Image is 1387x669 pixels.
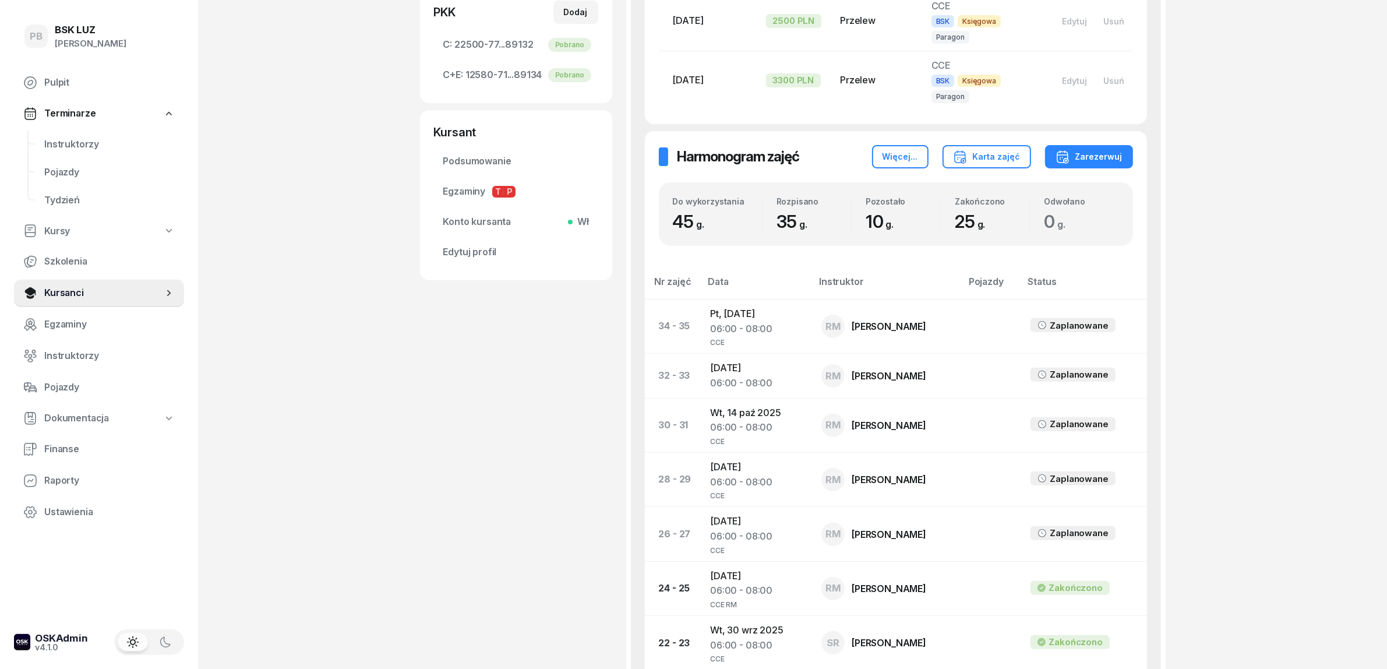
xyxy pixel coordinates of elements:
div: 06:00 - 08:00 [710,529,803,544]
small: g. [799,219,807,230]
span: Pojazdy [44,165,175,180]
div: Pozostało [866,196,940,206]
div: 06:00 - 08:00 [710,583,803,598]
a: Egzaminy [14,311,184,339]
div: 2500 PLN [766,14,822,28]
td: 24 - 25 [645,561,701,615]
span: Egzaminy [44,317,175,332]
div: [PERSON_NAME] [852,371,926,381]
div: CCE [710,653,803,663]
span: 35 [777,211,813,232]
div: Usuń [1104,76,1125,86]
div: CCE [710,544,803,554]
div: Zarezerwuj [1056,150,1123,164]
div: Edytuj [1063,76,1088,86]
span: RM [825,583,841,593]
div: Przelew [840,73,912,88]
div: PKK [434,4,456,20]
div: [PERSON_NAME] [852,638,926,647]
a: Pojazdy [14,374,184,402]
div: 06:00 - 08:00 [710,475,803,490]
span: C+E: [443,68,463,83]
button: Usuń [1096,12,1133,31]
td: 34 - 35 [645,300,701,354]
span: Konto kursanta [443,214,589,230]
span: 25 [955,211,991,232]
div: Do wykorzystania [673,196,762,206]
div: Kursant [434,124,598,140]
td: 28 - 29 [645,452,701,506]
span: RM [825,529,841,539]
button: Dodaj [553,1,598,24]
a: Konto kursantaWł [434,208,598,236]
span: RM [825,420,841,430]
span: [DATE] [673,15,704,26]
a: Tydzień [35,186,184,214]
div: [PERSON_NAME] [55,36,126,51]
span: CCE [931,59,951,71]
div: Zakończono [1049,635,1103,650]
span: Paragon [931,31,969,43]
button: Edytuj [1054,12,1096,31]
div: 06:00 - 08:00 [710,638,803,653]
span: PB [30,31,43,41]
span: [DATE] [673,74,704,86]
a: Instruktorzy [14,342,184,370]
span: Instruktorzy [44,348,175,364]
div: Zakończono [1049,580,1103,596]
div: Więcej... [883,150,918,164]
td: [DATE] [701,452,812,506]
span: Egzaminy [443,184,589,199]
a: Dokumentacja [14,405,184,432]
a: Finanse [14,435,184,463]
button: Karta zajęć [943,145,1031,168]
div: 06:00 - 08:00 [710,376,803,391]
span: Ustawienia [44,505,175,520]
div: Odwołano [1044,196,1118,206]
a: Kursy [14,218,184,245]
div: CCE [710,336,803,346]
span: BSK [931,15,955,27]
div: Dodaj [564,5,588,19]
button: Więcej... [872,145,929,168]
th: Nr zajęć [645,274,701,299]
small: g. [977,219,986,230]
div: OSKAdmin [35,633,88,643]
div: Karta zajęć [953,150,1021,164]
div: [PERSON_NAME] [852,421,926,430]
span: T [492,186,504,198]
div: 06:00 - 08:00 [710,322,803,337]
span: Księgowa [958,15,1001,27]
a: Edytuj profil [434,238,598,266]
span: Pulpit [44,75,175,90]
td: [DATE] [701,561,812,615]
div: v4.1.0 [35,643,88,652]
div: Zaplanowane [1050,526,1109,541]
div: BSK LUZ [55,25,126,35]
td: [DATE] [701,507,812,561]
th: Pojazdy [962,274,1021,299]
span: Księgowa [958,75,1001,87]
span: 22500-77...89132 [443,37,589,52]
span: C: [443,37,453,52]
span: Edytuj profil [443,245,589,260]
span: Kursanci [44,286,163,301]
span: Kursy [44,224,70,239]
td: Wt, 14 paź 2025 [701,398,812,452]
td: Pt, [DATE] [701,300,812,354]
div: CCE RM [710,598,803,608]
span: Paragon [931,90,969,103]
button: Edytuj [1054,71,1096,90]
a: C+E:12580-71...89134Pobrano [434,61,598,89]
span: BSK [931,75,955,87]
div: Przelew [840,13,912,29]
div: Zaplanowane [1050,471,1109,487]
h2: Harmonogram zajęć [677,147,800,166]
button: Usuń [1096,71,1133,90]
td: [DATE] [701,354,812,398]
span: Terminarze [44,106,96,121]
div: Usuń [1104,16,1125,26]
div: Pobrano [548,68,591,82]
a: Kursanci [14,279,184,307]
div: [PERSON_NAME] [852,530,926,539]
